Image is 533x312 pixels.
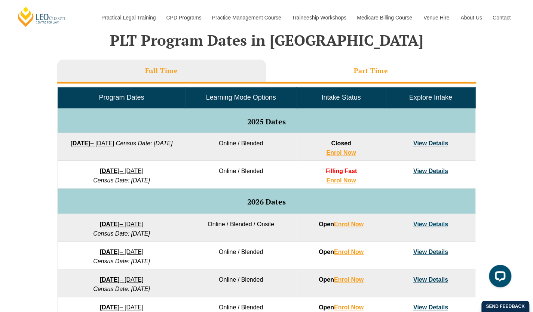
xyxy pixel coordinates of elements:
[418,1,455,34] a: Venue Hire
[413,168,448,174] a: View Details
[334,304,364,311] a: Enrol Now
[413,276,448,283] a: View Details
[319,221,364,227] strong: Open
[321,94,361,101] span: Intake Status
[186,269,296,297] td: Online / Blended
[100,304,120,311] strong: [DATE]
[247,116,286,127] span: 2025 Dates
[319,276,364,283] strong: Open
[100,276,120,283] strong: [DATE]
[206,1,286,34] a: Practice Management Course
[160,1,206,34] a: CPD Programs
[99,94,144,101] span: Program Dates
[325,168,357,174] span: Filling Fast
[186,242,296,269] td: Online / Blended
[70,140,114,146] a: [DATE]– [DATE]
[206,94,276,101] span: Learning Mode Options
[455,1,487,34] a: About Us
[286,1,351,34] a: Traineeship Workshops
[334,249,364,255] a: Enrol Now
[93,286,150,292] em: Census Date: [DATE]
[100,249,144,255] a: [DATE]– [DATE]
[100,276,144,283] a: [DATE]– [DATE]
[100,168,120,174] strong: [DATE]
[186,214,296,242] td: Online / Blended / Onsite
[413,140,448,146] a: View Details
[93,177,150,184] em: Census Date: [DATE]
[354,66,388,75] h3: Part Time
[186,161,296,188] td: Online / Blended
[483,262,514,293] iframe: LiveChat chat widget
[334,221,364,227] a: Enrol Now
[319,304,364,311] strong: Open
[96,1,161,34] a: Practical Legal Training
[413,304,448,311] a: View Details
[413,221,448,227] a: View Details
[351,1,418,34] a: Medicare Billing Course
[100,168,144,174] a: [DATE]– [DATE]
[409,94,452,101] span: Explore Intake
[70,140,90,146] strong: [DATE]
[93,230,150,237] em: Census Date: [DATE]
[116,140,173,146] em: Census Date: [DATE]
[53,32,480,48] h2: PLT Program Dates in [GEOGRAPHIC_DATA]
[487,1,516,34] a: Contact
[331,140,351,146] span: Closed
[413,249,448,255] a: View Details
[100,249,120,255] strong: [DATE]
[100,221,120,227] strong: [DATE]
[100,221,144,227] a: [DATE]– [DATE]
[145,66,178,75] h3: Full Time
[100,304,144,311] a: [DATE]– [DATE]
[326,177,356,184] a: Enrol Now
[334,276,364,283] a: Enrol Now
[93,258,150,264] em: Census Date: [DATE]
[186,133,296,161] td: Online / Blended
[326,149,356,156] a: Enrol Now
[247,197,286,207] span: 2026 Dates
[319,249,364,255] strong: Open
[17,6,67,27] a: [PERSON_NAME] Centre for Law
